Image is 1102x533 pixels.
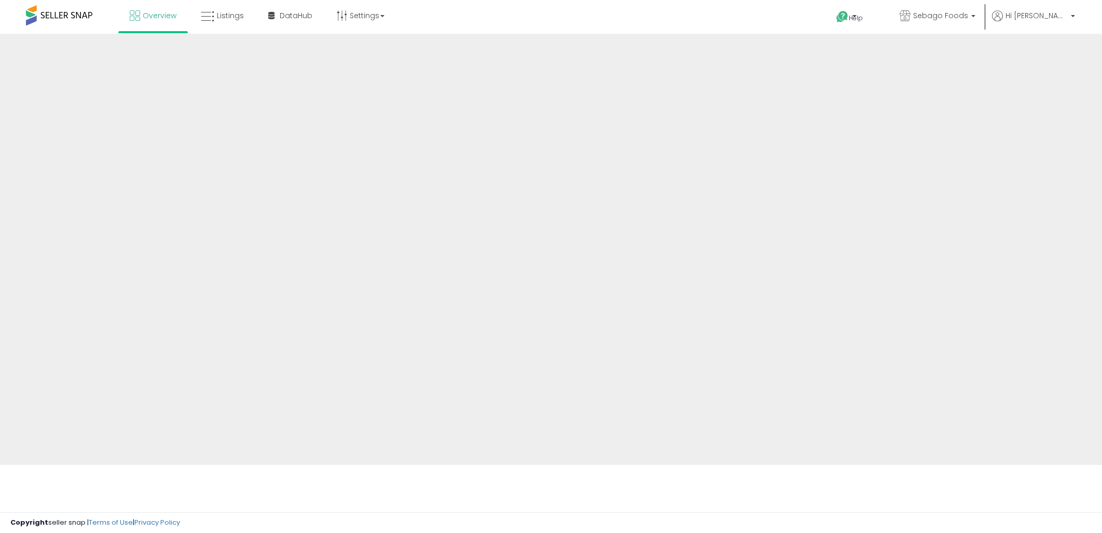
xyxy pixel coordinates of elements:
[1005,10,1068,21] span: Hi [PERSON_NAME]
[836,10,849,23] i: Get Help
[913,10,968,21] span: Sebago Foods
[992,10,1075,34] a: Hi [PERSON_NAME]
[849,14,863,22] span: Help
[143,10,176,21] span: Overview
[217,10,244,21] span: Listings
[828,3,883,34] a: Help
[280,10,312,21] span: DataHub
